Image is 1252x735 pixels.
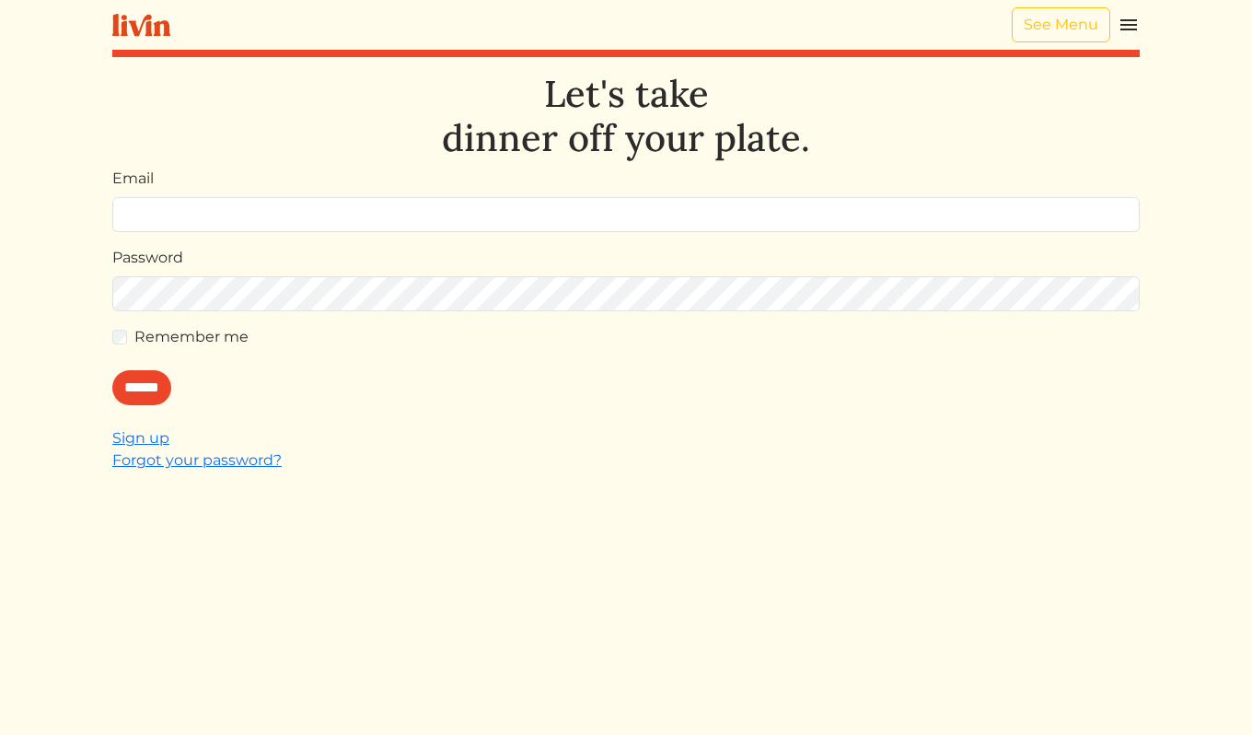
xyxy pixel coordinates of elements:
img: livin-logo-a0d97d1a881af30f6274990eb6222085a2533c92bbd1e4f22c21b4f0d0e3210c.svg [112,14,170,37]
a: Forgot your password? [112,451,282,469]
label: Email [112,168,154,190]
label: Password [112,247,183,269]
a: See Menu [1012,7,1110,42]
label: Remember me [134,326,249,348]
img: menu_hamburger-cb6d353cf0ecd9f46ceae1c99ecbeb4a00e71ca567a856bd81f57e9d8c17bb26.svg [1118,14,1140,36]
a: Sign up [112,429,169,447]
h1: Let's take dinner off your plate. [112,72,1140,160]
